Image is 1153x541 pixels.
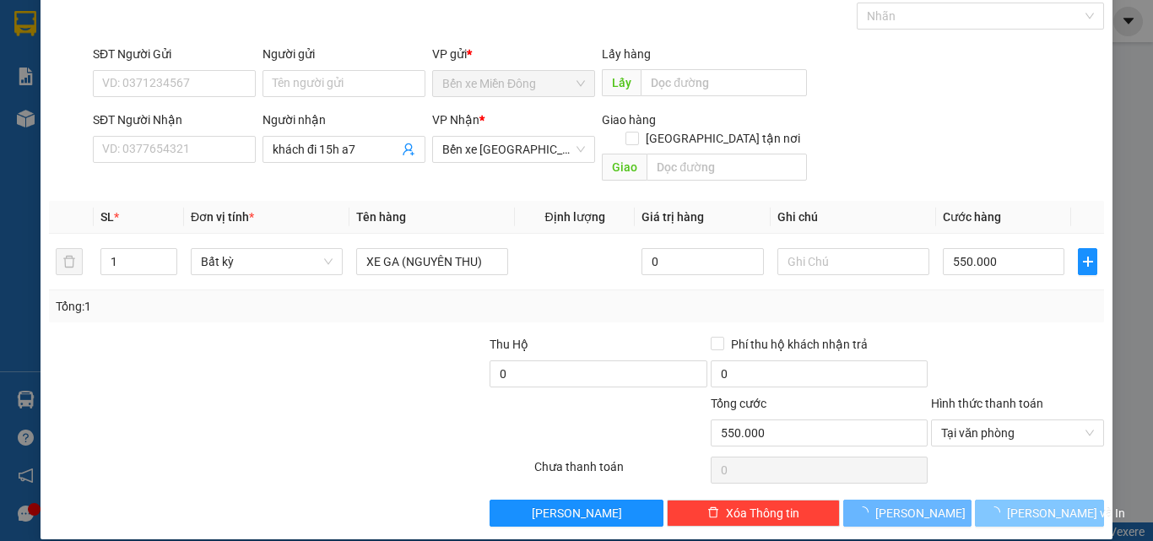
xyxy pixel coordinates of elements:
span: Bến xe Quảng Ngãi [442,137,585,162]
div: SĐT Người Gửi [93,45,256,63]
span: Định lượng [544,210,604,224]
button: delete [56,248,83,275]
input: Dọc đường [647,154,807,181]
div: Người nhận [263,111,425,129]
span: [PERSON_NAME] [875,504,966,522]
span: Tại văn phòng [941,420,1094,446]
span: [PERSON_NAME] [532,504,622,522]
span: delete [707,506,719,520]
span: VP Nhận [432,113,479,127]
button: [PERSON_NAME] [843,500,972,527]
span: [GEOGRAPHIC_DATA] tận nơi [639,129,807,148]
input: Ghi Chú [777,248,929,275]
span: [PERSON_NAME] và In [1007,504,1125,522]
span: loading [988,506,1007,518]
th: Ghi chú [771,201,936,234]
button: plus [1078,248,1097,275]
input: VD: Bàn, Ghế [356,248,508,275]
div: Người gửi [263,45,425,63]
span: SL [100,210,114,224]
span: Thu Hộ [490,338,528,351]
span: user-add [402,143,415,156]
span: Cước hàng [943,210,1001,224]
div: Tổng: 1 [56,297,447,316]
span: Bất kỳ [201,249,333,274]
button: [PERSON_NAME] [490,500,663,527]
input: Dọc đường [641,69,807,96]
span: Lấy [602,69,641,96]
span: Tổng cước [711,397,766,410]
span: Tên hàng [356,210,406,224]
button: deleteXóa Thông tin [667,500,840,527]
span: Giá trị hàng [641,210,704,224]
span: loading [857,506,875,518]
span: Xóa Thông tin [726,504,799,522]
button: [PERSON_NAME] và In [975,500,1104,527]
span: Đơn vị tính [191,210,254,224]
div: SĐT Người Nhận [93,111,256,129]
span: Phí thu hộ khách nhận trả [724,335,874,354]
span: plus [1079,255,1096,268]
span: Giao [602,154,647,181]
div: Chưa thanh toán [533,457,709,487]
input: 0 [641,248,763,275]
span: Giao hàng [602,113,656,127]
div: VP gửi [432,45,595,63]
label: Hình thức thanh toán [931,397,1043,410]
span: Lấy hàng [602,47,651,61]
span: Bến xe Miền Đông [442,71,585,96]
